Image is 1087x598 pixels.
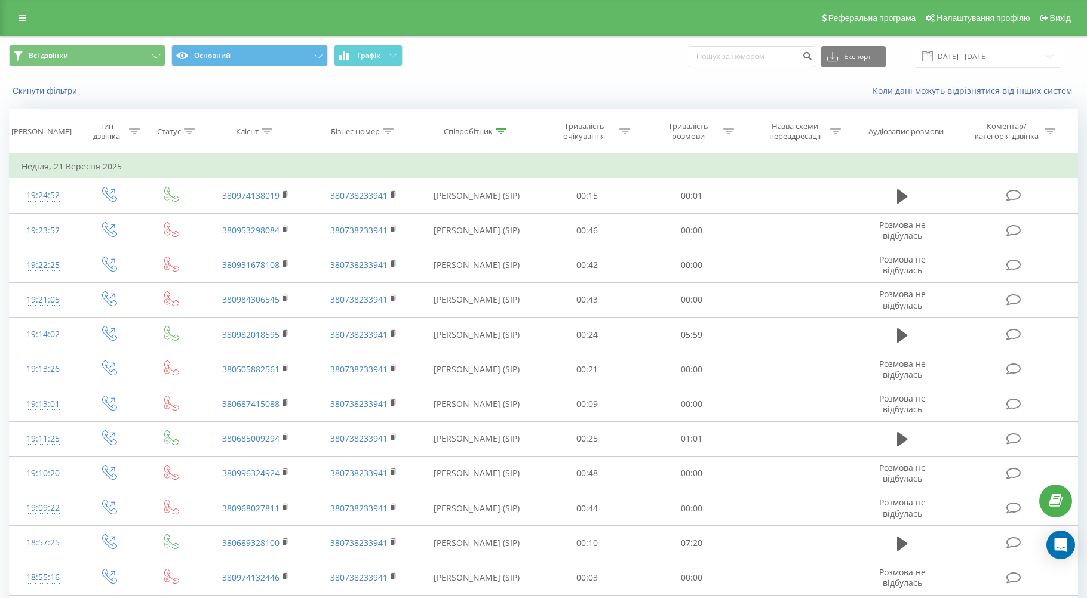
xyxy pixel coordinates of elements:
div: Клієнт [236,127,259,137]
span: Розмова не відбулась [879,497,926,519]
td: 00:00 [639,248,744,282]
span: Розмова не відбулась [879,393,926,415]
a: 380953298084 [222,224,280,236]
td: 00:25 [535,421,640,456]
div: 19:14:02 [22,323,64,346]
td: 00:00 [639,491,744,526]
div: 19:11:25 [22,427,64,451]
td: [PERSON_NAME] (SIP) [418,491,535,526]
td: 01:01 [639,421,744,456]
a: 380968027811 [222,503,280,514]
button: Основний [171,45,328,66]
span: Розмова не відбулась [879,219,926,241]
td: 00:00 [639,282,744,317]
div: Тип дзвінка [87,121,126,141]
td: [PERSON_NAME] (SIP) [418,318,535,352]
span: Вихід [1050,13,1071,23]
input: Пошук за номером [689,46,815,67]
td: [PERSON_NAME] (SIP) [418,526,535,560]
button: Скинути фільтри [9,85,83,96]
a: 380931678108 [222,259,280,270]
a: 380738233941 [330,398,388,409]
td: 00:10 [535,526,640,560]
td: [PERSON_NAME] (SIP) [418,248,535,282]
div: Бізнес номер [331,127,380,137]
div: Open Intercom Messenger [1046,531,1075,559]
a: 380738233941 [330,503,388,514]
div: Тривалість розмови [656,121,720,141]
td: 07:20 [639,526,744,560]
div: 19:21:05 [22,288,64,312]
td: [PERSON_NAME] (SIP) [418,352,535,387]
a: 380738233941 [330,572,388,583]
td: 00:43 [535,282,640,317]
td: 00:03 [535,560,640,595]
div: [PERSON_NAME] [11,127,72,137]
td: 00:24 [535,318,640,352]
span: Всі дзвінки [29,51,68,60]
td: 00:01 [639,178,744,213]
div: Тривалість очікування [552,121,616,141]
div: 19:13:26 [22,357,64,381]
div: 18:57:25 [22,531,64,554]
td: 00:09 [535,387,640,421]
span: Розмова не відбулась [879,288,926,310]
a: 380984306545 [222,294,280,305]
td: 00:48 [535,456,640,491]
span: Розмова не відбулась [879,358,926,380]
a: 380738233941 [330,467,388,479]
td: 00:15 [535,178,640,213]
div: Аудіозапис розмови [868,127,944,137]
td: [PERSON_NAME] (SIP) [418,282,535,317]
div: Назва схеми переадресації [763,121,827,141]
td: 00:44 [535,491,640,526]
div: 19:10:20 [22,462,64,485]
td: 00:00 [639,456,744,491]
button: Графік [334,45,403,66]
a: 380738233941 [330,259,388,270]
a: 380687415088 [222,398,280,409]
a: 380738233941 [330,537,388,548]
td: 00:00 [639,560,744,595]
div: 18:55:16 [22,566,64,589]
a: 380974132446 [222,572,280,583]
a: 380738233941 [330,294,388,305]
span: Графік [357,51,380,60]
div: 19:13:01 [22,393,64,416]
td: Неділя, 21 Вересня 2025 [10,155,1078,178]
a: 380685009294 [222,433,280,444]
td: 00:00 [639,352,744,387]
td: [PERSON_NAME] (SIP) [418,178,535,213]
td: 00:00 [639,213,744,248]
span: Налаштування профілю [936,13,1030,23]
td: [PERSON_NAME] (SIP) [418,560,535,595]
a: 380996324924 [222,467,280,479]
td: [PERSON_NAME] (SIP) [418,387,535,421]
a: 380738233941 [330,224,388,236]
td: 05:59 [639,318,744,352]
span: Реферальна програма [828,13,916,23]
td: [PERSON_NAME] (SIP) [418,213,535,248]
div: 19:24:52 [22,184,64,207]
div: Співробітник [444,127,493,137]
a: 380738233941 [330,433,388,444]
div: 19:23:52 [22,219,64,242]
td: 00:21 [535,352,640,387]
td: 00:46 [535,213,640,248]
a: 380689328100 [222,537,280,548]
td: [PERSON_NAME] (SIP) [418,421,535,456]
td: 00:42 [535,248,640,282]
a: 380974138019 [222,190,280,201]
span: Розмова не відбулась [879,462,926,484]
td: 00:00 [639,387,744,421]
a: Коли дані можуть відрізнятися вiд інших систем [873,85,1078,96]
a: 380738233941 [330,190,388,201]
div: 19:09:22 [22,497,64,520]
span: Розмова не відбулась [879,566,926,588]
div: 19:22:25 [22,254,64,277]
button: Експорт [821,46,886,67]
a: 380982018595 [222,329,280,340]
td: [PERSON_NAME] (SIP) [418,456,535,491]
button: Всі дзвінки [9,45,165,66]
div: Коментар/категорія дзвінка [972,121,1042,141]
